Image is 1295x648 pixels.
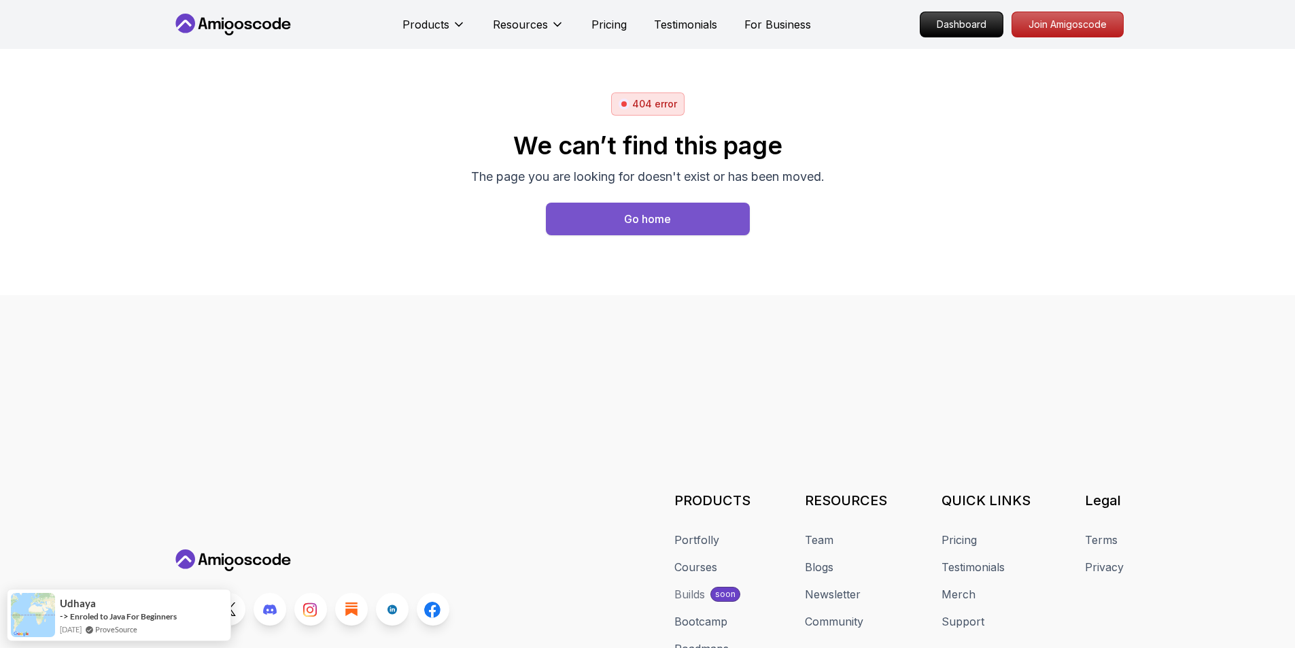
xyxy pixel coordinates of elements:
[805,586,861,602] a: Newsletter
[546,203,750,235] button: Go home
[402,16,449,33] p: Products
[11,593,55,637] img: provesource social proof notification image
[60,598,96,609] span: Udhaya
[805,491,887,510] h3: RESOURCES
[715,589,736,600] p: soon
[942,532,977,548] a: Pricing
[591,16,627,33] a: Pricing
[920,12,1003,37] a: Dashboard
[60,624,82,635] span: [DATE]
[70,611,177,621] a: Enroled to Java For Beginners
[942,586,975,602] a: Merch
[805,613,863,630] a: Community
[674,586,705,602] div: Builds
[1012,12,1124,37] a: Join Amigoscode
[674,491,750,510] h3: PRODUCTS
[805,559,833,575] a: Blogs
[493,16,548,33] p: Resources
[335,593,368,626] a: Blog link
[674,613,727,630] a: Bootcamp
[294,593,327,626] a: Instagram link
[376,593,409,626] a: LinkedIn link
[254,593,286,626] a: Discord link
[654,16,717,33] a: Testimonials
[1085,532,1118,548] a: Terms
[493,16,564,44] button: Resources
[632,97,677,111] p: 404 error
[942,559,1005,575] a: Testimonials
[942,491,1031,510] h3: QUICK LINKS
[546,203,750,235] a: Home page
[417,593,449,626] a: Facebook link
[471,132,825,159] h2: We can’t find this page
[60,611,69,621] span: ->
[805,532,833,548] a: Team
[1085,559,1124,575] a: Privacy
[674,559,717,575] a: Courses
[942,613,984,630] a: Support
[95,624,137,635] a: ProveSource
[744,16,811,33] a: For Business
[471,167,825,186] p: The page you are looking for doesn't exist or has been moved.
[624,211,671,227] div: Go home
[1085,491,1124,510] h3: Legal
[1012,12,1123,37] p: Join Amigoscode
[402,16,466,44] button: Products
[674,532,719,548] a: Portfolly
